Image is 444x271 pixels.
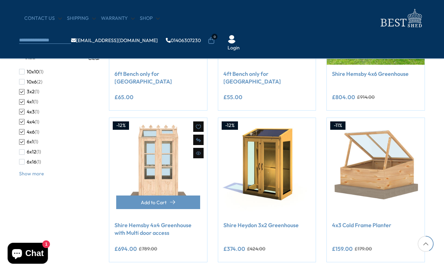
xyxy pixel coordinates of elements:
[36,159,41,165] span: (1)
[228,35,236,43] img: User Icon
[223,70,311,86] a: 4ft Bench only for [GEOGRAPHIC_DATA]
[34,139,38,145] span: (1)
[27,109,35,115] span: 4x3
[101,15,135,22] a: Warranty
[223,94,242,100] ins: £55.00
[27,139,34,145] span: 6x1
[223,246,245,252] ins: £374.00
[376,7,425,30] img: logo
[19,117,39,127] button: 4x4
[35,89,39,95] span: (1)
[140,15,160,22] a: Shop
[19,157,41,167] button: 6x16
[330,121,345,130] div: -11%
[19,87,39,97] button: 3x2
[19,137,38,147] button: 6x1
[332,94,355,100] ins: £804.00
[19,67,43,77] button: 10x10
[114,94,134,100] ins: £65.00
[114,221,202,237] a: Shire Hemsby 4x4 Greenhouse with Multi door access
[27,99,34,105] span: 4x1
[35,119,39,125] span: (1)
[27,79,37,85] span: 10x6
[39,69,43,75] span: (1)
[19,127,39,137] button: 4x6
[27,119,35,125] span: 4x4
[228,45,240,51] a: Login
[208,37,215,44] a: 0
[35,109,39,115] span: (1)
[355,246,372,251] del: £179.00
[139,246,157,251] del: £789.00
[332,70,419,78] a: Shire Hemsby 4x6 Greenhouse
[71,38,158,43] a: [EMAIL_ADDRESS][DOMAIN_NAME]
[223,221,311,229] a: Shire Heydon 3x2 Greenhouse
[357,95,375,99] del: £914.00
[27,89,35,95] span: 3x2
[332,221,419,229] a: 4x3 Cold Frame Planter
[27,149,36,155] span: 6x12
[37,79,42,85] span: (2)
[141,200,166,205] span: Add to Cart
[113,121,129,130] div: -12%
[67,15,96,22] a: Shipping
[212,34,217,40] span: 0
[166,38,201,43] a: 01406307230
[36,149,41,155] span: (1)
[35,129,39,135] span: (1)
[19,97,38,107] button: 4x1
[114,246,137,252] ins: £694.00
[19,77,42,87] button: 10x6
[222,121,238,130] div: -12%
[218,118,316,216] img: Shire Heydon 3x2 Greenhouse - Best Shed
[19,170,44,177] button: Show more
[116,196,200,209] button: Add to Cart
[24,15,62,22] a: CONTACT US
[6,243,50,265] inbox-online-store-chat: Shopify online store chat
[332,246,353,252] ins: £159.00
[34,99,38,105] span: (1)
[19,107,39,117] button: 4x3
[109,118,207,216] img: Shire Hemsby 4x4 Greenhouse with Multi door access - Best Shed
[114,70,202,86] a: 6ft Bench only for [GEOGRAPHIC_DATA]
[19,147,41,157] button: 6x12
[27,129,35,135] span: 4x6
[27,159,36,165] span: 6x16
[247,246,265,251] del: £424.00
[27,69,39,75] span: 10x10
